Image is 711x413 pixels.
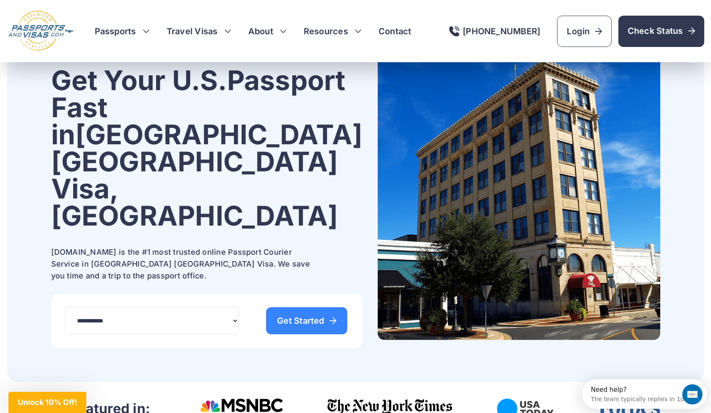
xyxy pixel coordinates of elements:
h1: Get Your U.S. Passport Fast in [GEOGRAPHIC_DATA] [GEOGRAPHIC_DATA] Visa, [GEOGRAPHIC_DATA] [51,67,363,229]
div: Unlock 10% Off! [8,392,86,413]
a: Check Status [618,16,704,47]
a: About [248,25,273,37]
img: Msnbc [200,399,283,412]
span: Get Started [277,317,336,325]
span: Unlock 10% Off! [18,398,77,407]
h3: Resources [304,25,362,37]
span: Login [567,25,601,37]
img: Get Your U.S. Passport Fast in San Francisco Brazil Visa [378,36,660,340]
div: The team typically replies in 1d [9,14,102,23]
img: Logo [7,10,74,52]
div: Open Intercom Messenger [3,3,127,27]
a: [PHONE_NUMBER] [449,26,540,36]
span: Check Status [628,25,695,37]
a: Contact [379,25,412,37]
h3: Passports [95,25,150,37]
iframe: Intercom live chat discovery launcher [582,379,707,409]
a: Get Started [266,307,347,334]
iframe: Intercom live chat [682,384,703,405]
div: Need help? [9,7,102,14]
a: Login [557,16,611,47]
p: [DOMAIN_NAME] is the #1 most trusted online Passport Courier Service in [GEOGRAPHIC_DATA] [GEOGRA... [51,246,313,282]
h3: Travel Visas [167,25,231,37]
